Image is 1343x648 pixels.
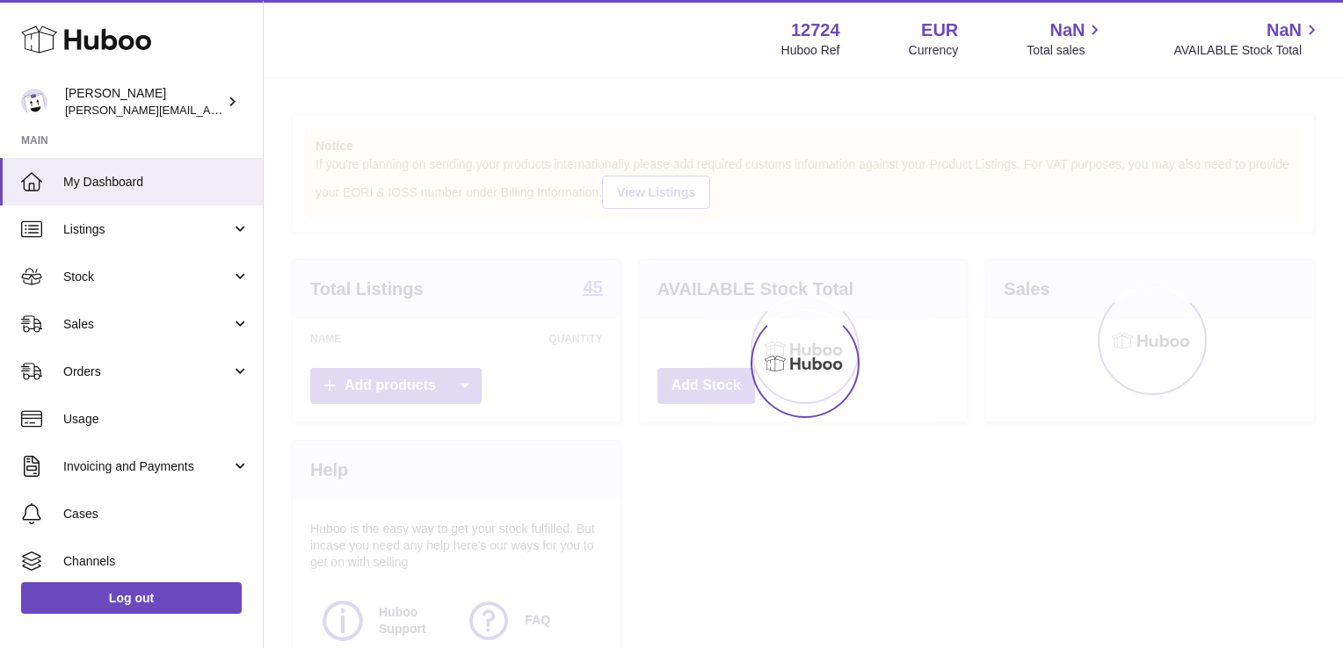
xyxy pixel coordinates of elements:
[63,364,231,380] span: Orders
[21,582,242,614] a: Log out
[21,89,47,115] img: sebastian@ffern.co
[63,458,231,475] span: Invoicing and Payments
[1027,18,1105,59] a: NaN Total sales
[921,18,958,42] strong: EUR
[909,42,959,59] div: Currency
[63,174,250,191] span: My Dashboard
[63,269,231,285] span: Stock
[1173,18,1322,59] a: NaN AVAILABLE Stock Total
[63,411,250,428] span: Usage
[1049,18,1085,42] span: NaN
[1027,42,1105,59] span: Total sales
[791,18,840,42] strong: 12724
[63,316,231,333] span: Sales
[1267,18,1302,42] span: NaN
[63,553,250,570] span: Channels
[1173,42,1322,59] span: AVAILABLE Stock Total
[65,103,352,117] span: [PERSON_NAME][EMAIL_ADDRESS][DOMAIN_NAME]
[781,42,840,59] div: Huboo Ref
[65,85,223,119] div: [PERSON_NAME]
[63,506,250,522] span: Cases
[63,221,231,238] span: Listings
